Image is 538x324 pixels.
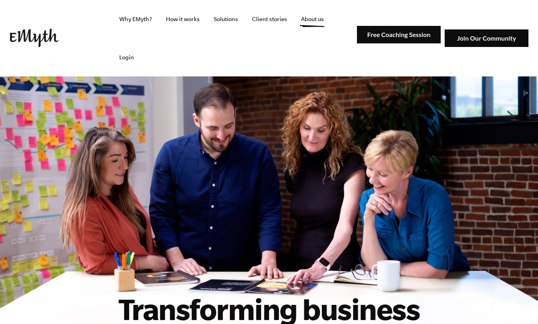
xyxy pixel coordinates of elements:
[445,29,528,47] img: Join Our Community
[498,286,538,324] iframe: Chat Widget
[10,29,59,47] img: EMyth
[357,26,441,44] img: Free Coaching Session
[113,38,140,76] a: Login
